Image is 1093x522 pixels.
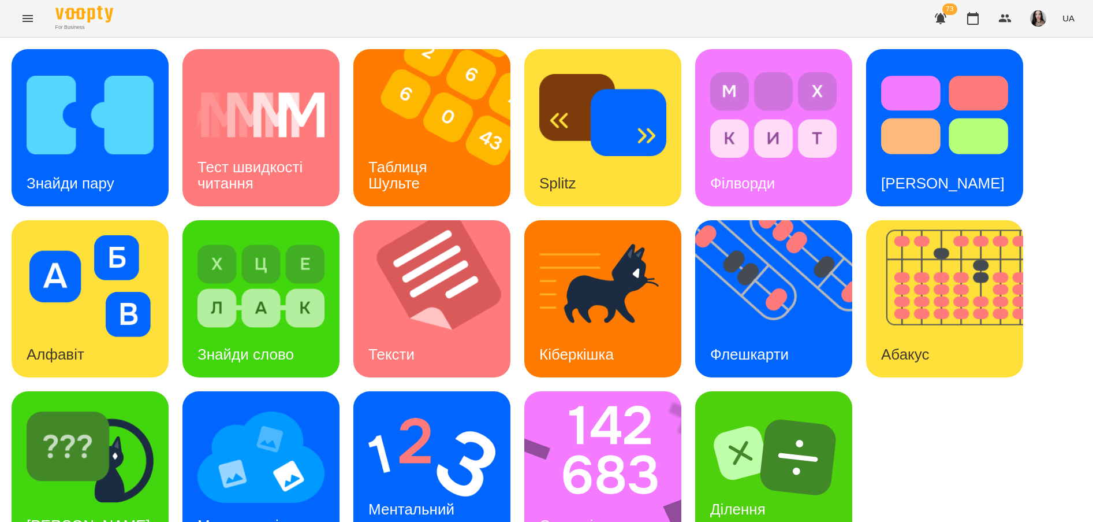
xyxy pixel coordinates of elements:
[695,220,852,377] a: ФлешкартиФлешкарти
[1058,8,1079,29] button: UA
[55,24,113,31] span: For Business
[353,49,510,206] a: Таблиця ШультеТаблиця Шульте
[881,175,1005,192] h3: [PERSON_NAME]
[866,220,1038,377] img: Абакус
[368,346,415,363] h3: Тексти
[197,406,324,508] img: Мнемотехніка
[539,235,666,337] img: Кіберкішка
[197,346,294,363] h3: Знайди слово
[695,220,867,377] img: Флешкарти
[539,346,614,363] h3: Кіберкішка
[368,406,495,508] img: Ментальний рахунок
[695,49,852,206] a: ФілвордиФілворди
[353,49,525,206] img: Таблиця Шульте
[881,346,929,363] h3: Абакус
[12,49,169,206] a: Знайди паруЗнайди пару
[524,49,681,206] a: SplitzSplitz
[197,235,324,337] img: Знайди слово
[866,220,1023,377] a: АбакусАбакус
[182,49,340,206] a: Тест швидкості читанняТест швидкості читання
[524,220,681,377] a: КіберкішкаКіберкішка
[942,3,957,15] span: 73
[539,64,666,166] img: Splitz
[55,6,113,23] img: Voopty Logo
[881,64,1008,166] img: Тест Струпа
[710,346,789,363] h3: Флешкарти
[27,64,154,166] img: Знайди пару
[27,346,84,363] h3: Алфавіт
[182,220,340,377] a: Знайди словоЗнайди слово
[27,406,154,508] img: Знайди Кіберкішку
[368,158,431,191] h3: Таблиця Шульте
[197,158,307,191] h3: Тест швидкості читання
[710,175,775,192] h3: Філворди
[866,49,1023,206] a: Тест Струпа[PERSON_NAME]
[12,220,169,377] a: АлфавітАлфавіт
[353,220,525,377] img: Тексти
[197,64,324,166] img: Тест швидкості читання
[710,406,837,508] img: Ділення множення
[710,64,837,166] img: Філворди
[1030,10,1046,27] img: 23d2127efeede578f11da5c146792859.jpg
[539,175,576,192] h3: Splitz
[27,175,114,192] h3: Знайди пару
[14,5,42,32] button: Menu
[27,235,154,337] img: Алфавіт
[1062,12,1075,24] span: UA
[353,220,510,377] a: ТекстиТексти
